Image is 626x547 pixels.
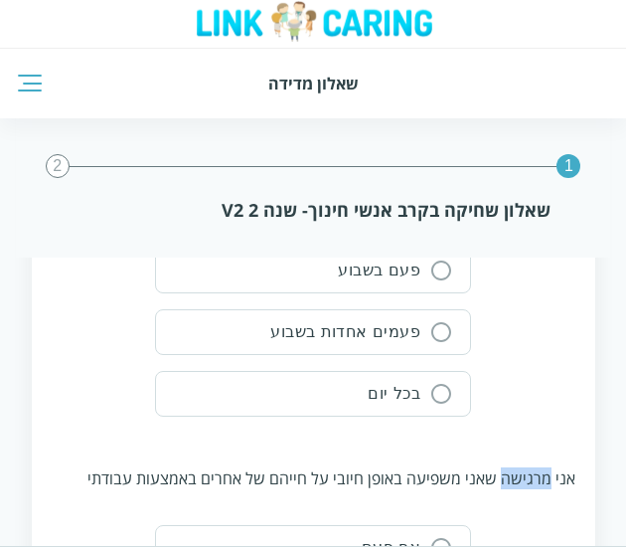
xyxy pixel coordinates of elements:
[338,257,420,284] div: פעם בשבוע
[46,154,70,178] div: 2
[270,318,420,346] div: פעמים אחדות בשבוע
[155,248,471,293] button: פעם בשבוע
[155,371,471,417] button: בכל יום
[556,154,580,178] div: 1
[76,198,551,222] div: שאלון שחיקה בקרב אנשי חינוך- שנה 2 V2
[155,309,471,355] button: פעמים אחדות בשבוע
[368,380,420,408] div: בכל יום
[52,467,575,489] div: אני מרגישה שאני משפיעה באופן חיובי על חייהם של אחרים באמצעות עבודתי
